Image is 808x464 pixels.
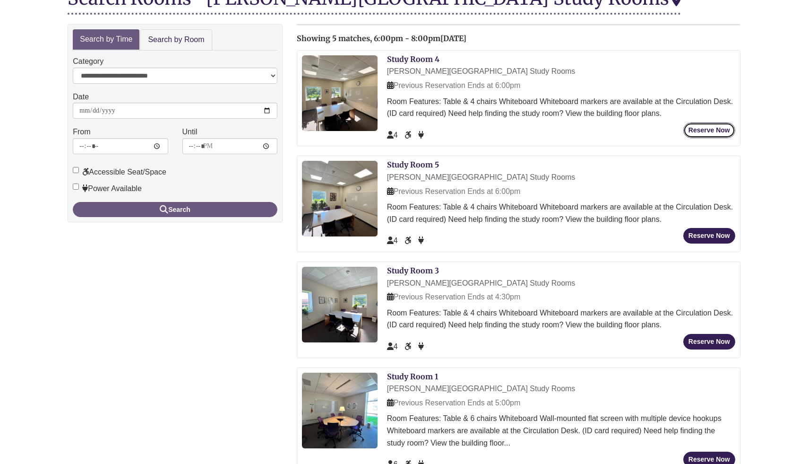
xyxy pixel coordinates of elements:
[387,293,521,301] span: Previous Reservation Ends at 4:30pm
[387,187,521,195] span: Previous Reservation Ends at 6:00pm
[73,126,90,138] label: From
[404,131,413,139] span: Accessible Seat/Space
[387,266,439,275] a: Study Room 3
[302,373,378,448] img: Study Room 1
[387,54,439,64] a: Study Room 4
[73,184,79,190] input: Power Available
[297,35,740,43] h2: Showing 5 matches
[418,236,424,245] span: Power Available
[418,131,424,139] span: Power Available
[302,161,378,236] img: Study Room 5
[302,267,378,342] img: Study Room 3
[683,123,735,138] button: Reserve Now
[387,399,521,407] span: Previous Reservation Ends at 5:00pm
[387,307,735,331] div: Room Features: Table & 4 chairs Whiteboard Whiteboard markers are available at the Circulation De...
[387,65,735,78] div: [PERSON_NAME][GEOGRAPHIC_DATA] Study Rooms
[683,334,735,350] button: Reserve Now
[73,202,277,217] button: Search
[73,183,142,195] label: Power Available
[387,372,438,381] a: Study Room 1
[683,228,735,244] button: Reserve Now
[387,171,735,184] div: [PERSON_NAME][GEOGRAPHIC_DATA] Study Rooms
[404,236,413,245] span: Accessible Seat/Space
[387,96,735,120] div: Room Features: Table & 4 chairs Whiteboard Whiteboard markers are available at the Circulation De...
[302,55,378,131] img: Study Room 4
[387,160,439,169] a: Study Room 5
[387,383,735,395] div: [PERSON_NAME][GEOGRAPHIC_DATA] Study Rooms
[73,166,166,178] label: Accessible Seat/Space
[387,201,735,225] div: Room Features: Table & 4 chairs Whiteboard Whiteboard markers are available at the Circulation De...
[73,55,103,68] label: Category
[140,29,212,51] a: Search by Room
[387,131,398,139] span: The capacity of this space
[404,342,413,350] span: Accessible Seat/Space
[387,277,735,289] div: [PERSON_NAME][GEOGRAPHIC_DATA] Study Rooms
[73,91,89,103] label: Date
[387,342,398,350] span: The capacity of this space
[182,126,198,138] label: Until
[370,34,466,43] span: , 6:00pm - 8:00pm[DATE]
[387,236,398,245] span: The capacity of this space
[73,29,139,50] a: Search by Time
[418,342,424,350] span: Power Available
[73,167,79,173] input: Accessible Seat/Space
[387,81,521,89] span: Previous Reservation Ends at 6:00pm
[387,412,735,449] div: Room Features: Table & 6 chairs Whiteboard Wall-mounted flat screen with multiple device hookups ...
